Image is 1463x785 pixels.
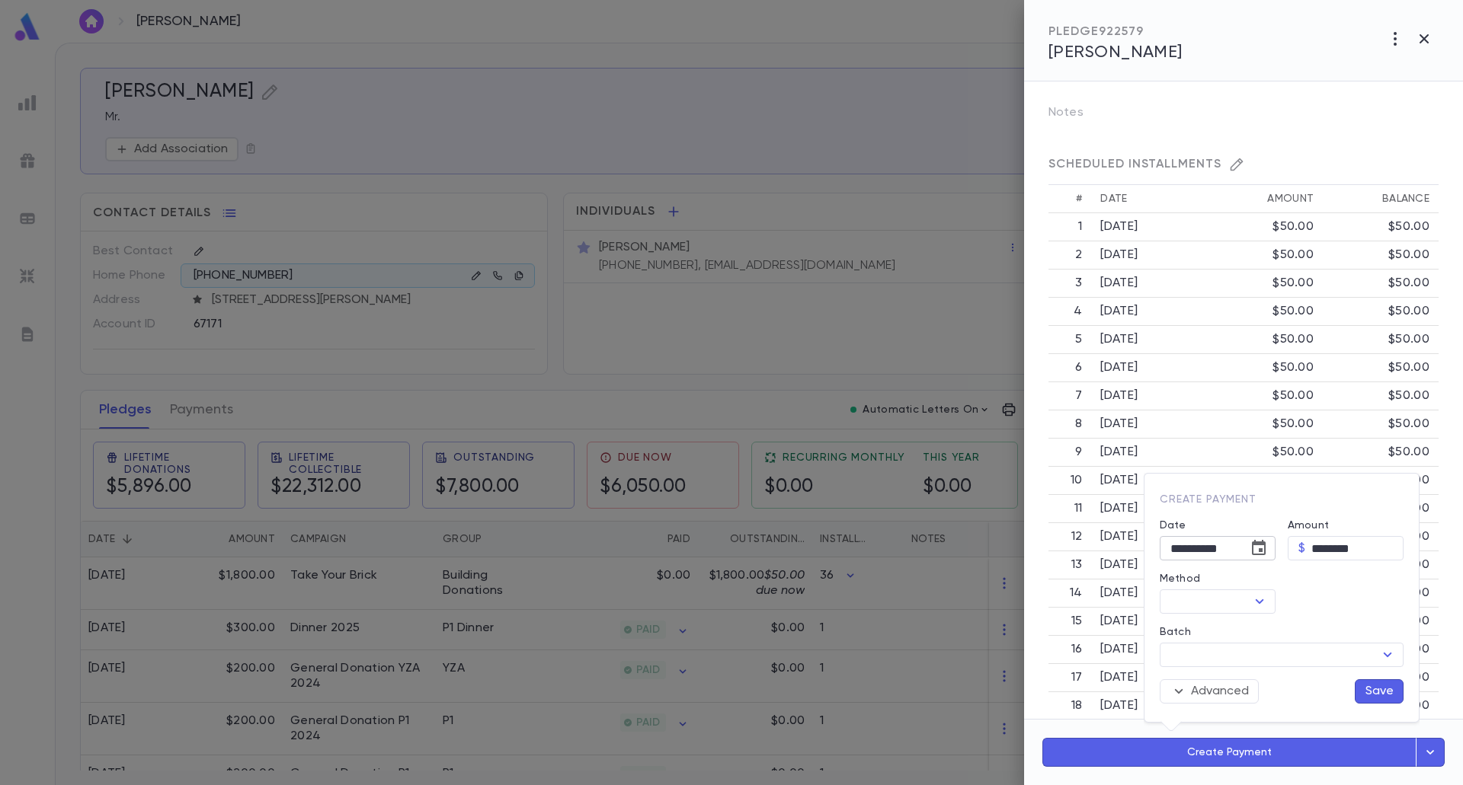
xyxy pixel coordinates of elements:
[1244,533,1274,563] button: Choose date, selected date is Sep 8, 2025
[1288,519,1329,531] label: Amount
[1160,679,1259,704] button: Advanced
[1160,494,1257,505] span: Create Payment
[1355,679,1404,704] button: Save
[1298,541,1305,556] p: $
[1160,573,1200,585] label: Method
[1160,626,1191,638] label: Batch
[1249,591,1270,612] button: Open
[1160,519,1276,531] label: Date
[1377,644,1398,665] button: Open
